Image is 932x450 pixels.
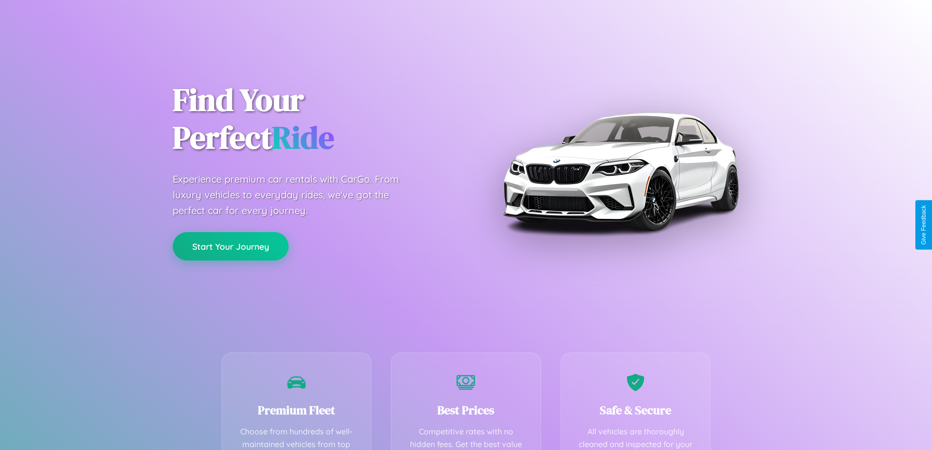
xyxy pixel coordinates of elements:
h1: Find Your Perfect [173,81,452,157]
h3: Premium Fleet [237,402,357,418]
img: Premium BMW car rental vehicle [498,49,743,294]
p: Experience premium car rentals with CarGo. From luxury vehicles to everyday rides, we've got the ... [173,171,417,218]
h3: Safe & Secure [576,402,696,418]
span: Ride [272,116,334,159]
button: Start Your Journey [173,232,289,261]
div: Give Feedback [920,205,927,245]
h3: Best Prices [406,402,526,418]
